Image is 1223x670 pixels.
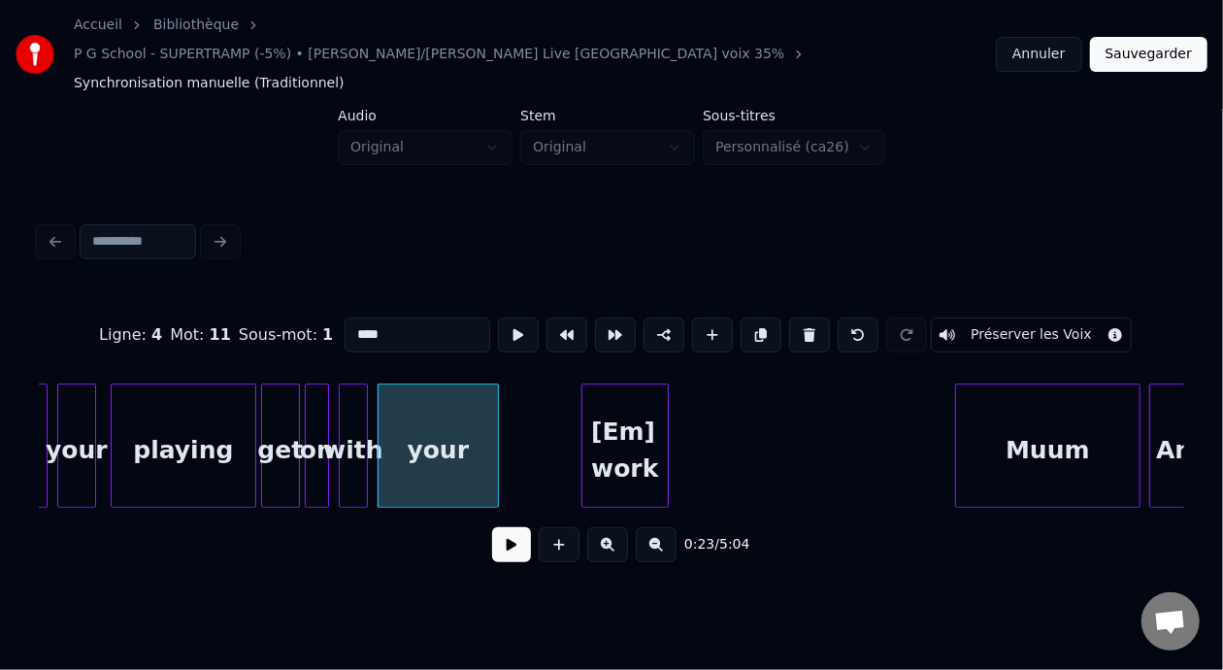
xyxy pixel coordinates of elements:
[1141,592,1200,651] div: Ouvrir le chat
[99,323,162,347] div: Ligne :
[520,109,695,122] label: Stem
[703,109,885,122] label: Sous-titres
[322,325,333,344] span: 1
[239,323,333,347] div: Sous-mot :
[74,16,122,35] a: Accueil
[151,325,162,344] span: 4
[338,109,512,122] label: Audio
[74,74,345,93] span: Synchronisation manuelle (Traditionnel)
[210,325,231,344] span: 11
[153,16,239,35] a: Bibliothèque
[1090,37,1207,72] button: Sauvegarder
[74,45,784,64] a: P G School - SUPERTRAMP (-5%) • [PERSON_NAME]/[PERSON_NAME] Live [GEOGRAPHIC_DATA] voix 35%
[996,37,1081,72] button: Annuler
[170,323,231,347] div: Mot :
[684,535,714,554] span: 0:23
[16,35,54,74] img: youka
[74,16,996,93] nav: breadcrumb
[719,535,749,554] span: 5:04
[684,535,731,554] div: /
[931,318,1132,352] button: Toggle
